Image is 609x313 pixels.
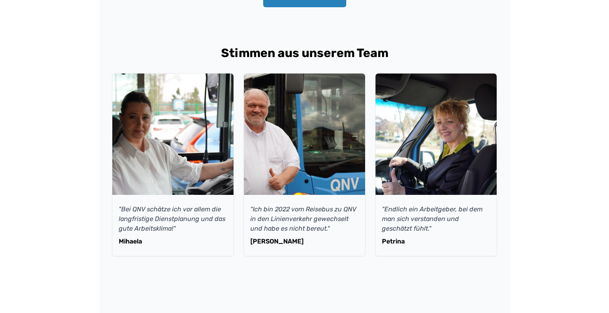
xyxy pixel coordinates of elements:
p: Mihaela [119,237,227,246]
p: [PERSON_NAME] [250,237,359,246]
p: "Bei QNV schätze ich vor allem die langfristige Dienstplanung und das gute Arbeitsklima!" [119,205,227,233]
p: "Endlich ein Arbeitgeber, bei dem man sich verstanden und geschätzt fühlt." [382,205,490,233]
p: Petrina [382,237,490,246]
p: "Ich bin 2022 vom Reisebus zu QNV in den Linienverkehr gewechselt und habe es nicht bereut." [250,205,359,233]
h2: Stimmen aus unserem Team [112,46,497,60]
